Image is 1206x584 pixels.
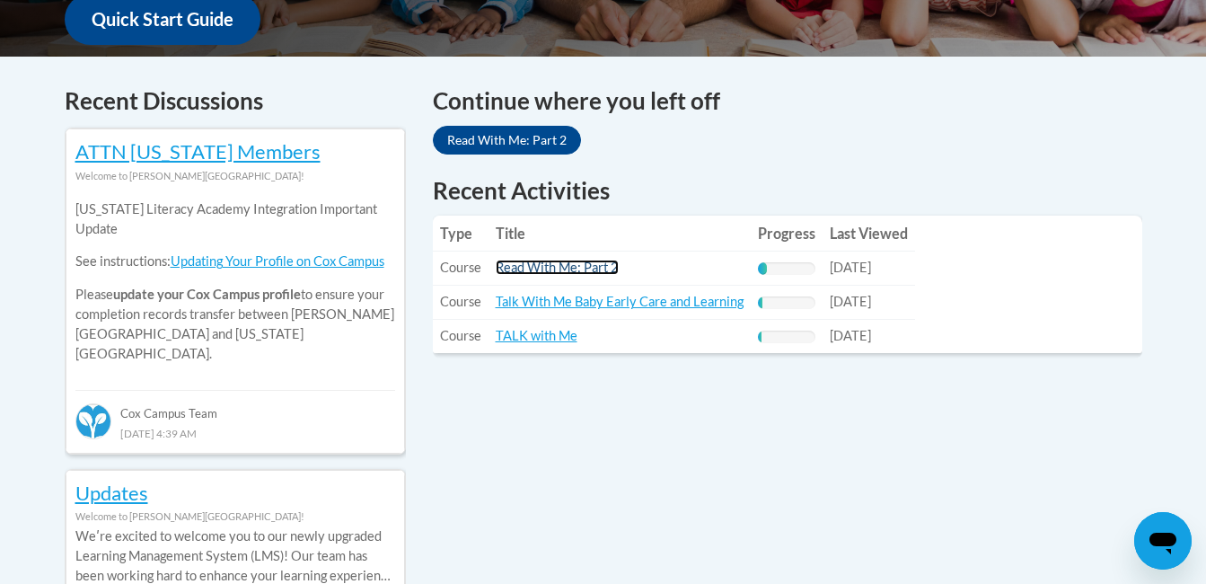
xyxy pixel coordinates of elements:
span: Course [440,328,481,343]
b: update your Cox Campus profile [113,287,301,302]
a: ATTN [US_STATE] Members [75,139,321,164]
p: [US_STATE] Literacy Academy Integration Important Update [75,199,395,239]
div: Progress, % [758,262,768,275]
iframe: Button to launch messaging window [1134,512,1192,570]
h4: Continue where you left off [433,84,1142,119]
a: Read With Me: Part 2 [496,260,619,275]
div: Cox Campus Team [75,390,395,422]
span: [DATE] [830,328,871,343]
a: Read With Me: Part 2 [433,126,581,155]
span: [DATE] [830,260,871,275]
a: Talk With Me Baby Early Care and Learning [496,294,744,309]
div: Progress, % [758,331,761,343]
h4: Recent Discussions [65,84,406,119]
div: Welcome to [PERSON_NAME][GEOGRAPHIC_DATA]! [75,166,395,186]
span: Course [440,260,481,275]
th: Type [433,216,489,252]
div: Welcome to [PERSON_NAME][GEOGRAPHIC_DATA]! [75,507,395,526]
th: Progress [751,216,823,252]
span: Course [440,294,481,309]
div: Please to ensure your completion records transfer between [PERSON_NAME][GEOGRAPHIC_DATA] and [US_... [75,186,395,377]
img: Cox Campus Team [75,403,111,439]
h1: Recent Activities [433,174,1142,207]
div: [DATE] 4:39 AM [75,423,395,443]
p: See instructions: [75,252,395,271]
span: [DATE] [830,294,871,309]
div: Progress, % [758,296,763,309]
th: Last Viewed [823,216,915,252]
th: Title [489,216,751,252]
a: Updating Your Profile on Cox Campus [171,253,384,269]
a: TALK with Me [496,328,577,343]
a: Updates [75,481,148,505]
